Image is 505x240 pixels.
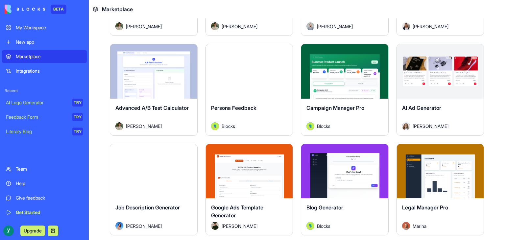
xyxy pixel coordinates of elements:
span: Advanced A/B Test Calculator [115,105,189,111]
span: Blocks [317,123,330,130]
span: [PERSON_NAME] [126,23,162,30]
span: Google Ads Template Generator [211,204,263,219]
span: Recent [2,88,87,93]
img: Avatar [306,122,314,130]
a: BETA [5,5,66,14]
div: TRY [72,99,83,107]
a: Get Started [2,206,87,219]
img: Avatar [115,222,123,230]
img: Avatar [211,122,219,130]
a: Legal Manager ProAvatarMarina [397,144,484,235]
img: Avatar [211,22,219,30]
div: My Workspace [16,24,83,31]
div: BETA [51,5,66,14]
a: Persona FeedbackAvatarBlocks [205,44,293,135]
span: [PERSON_NAME] [126,123,162,130]
span: [PERSON_NAME] [126,223,162,229]
a: Team [2,162,87,176]
span: [PERSON_NAME] [413,123,448,130]
a: Advanced A/B Test CalculatorAvatar[PERSON_NAME] [110,44,198,135]
a: Feedback FormTRY [2,110,87,124]
a: Campaign Manager ProAvatarBlocks [301,44,389,135]
img: Avatar [306,22,314,30]
span: [PERSON_NAME] [413,23,448,30]
div: TRY [72,113,83,121]
a: Marketplace [2,50,87,63]
div: Give feedback [16,195,83,201]
img: Avatar [211,222,219,230]
span: Job Description Generator [115,204,180,211]
a: My Workspace [2,21,87,34]
span: Persona Feedback [211,105,256,111]
a: New app [2,36,87,49]
div: Literary Blog [6,128,68,135]
div: New app [16,39,83,45]
span: Blocks [317,223,330,229]
div: Help [16,180,83,187]
a: AI Ad GeneratorAvatar[PERSON_NAME] [397,44,484,135]
a: Help [2,177,87,190]
a: Upgrade [20,227,45,234]
a: Integrations [2,64,87,78]
div: Team [16,166,83,172]
div: Feedback Form [6,114,68,120]
span: Legal Manager Pro [402,204,448,211]
span: Blocks [222,123,235,130]
button: Upgrade [20,226,45,236]
a: Job Description GeneratorAvatar[PERSON_NAME] [110,144,198,235]
a: Give feedback [2,191,87,204]
img: Avatar [115,122,123,130]
a: Google Ads Template GeneratorAvatar[PERSON_NAME] [205,144,293,235]
span: Campaign Manager Pro [306,105,364,111]
a: Literary BlogTRY [2,125,87,138]
div: Get Started [16,209,83,216]
div: Integrations [16,68,83,74]
a: Blog GeneratorAvatarBlocks [301,144,389,235]
img: Avatar [306,222,314,230]
span: Blog Generator [306,204,343,211]
span: Marketplace [102,5,133,13]
img: ACg8ocKedwatMJYuqTar0EdZjECn0ask1iR7Bvz4_4Qh69mzKvvIeA=s96-c [3,226,14,236]
a: AI Logo GeneratorTRY [2,96,87,109]
span: Marina [413,223,426,229]
span: [PERSON_NAME] [317,23,353,30]
span: [PERSON_NAME] [222,223,257,229]
div: AI Logo Generator [6,99,68,106]
img: Avatar [402,122,410,130]
img: logo [5,5,45,14]
img: Avatar [115,22,123,30]
span: [PERSON_NAME] [222,23,257,30]
div: TRY [72,128,83,135]
span: AI Ad Generator [402,105,441,111]
img: Avatar [402,22,410,30]
div: Marketplace [16,53,83,60]
img: Avatar [402,222,410,230]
